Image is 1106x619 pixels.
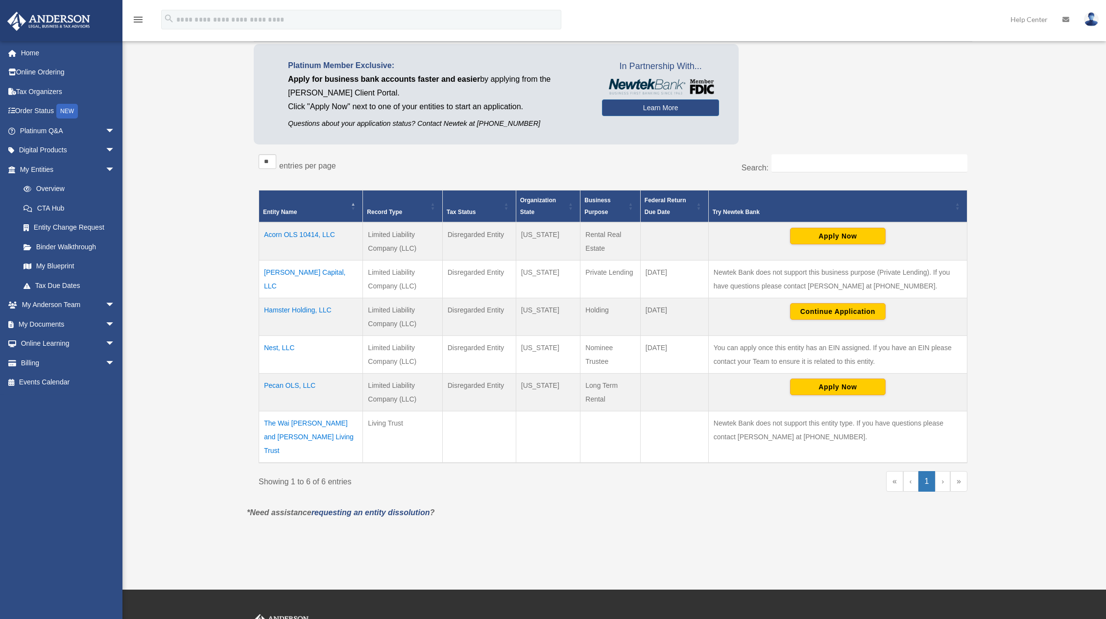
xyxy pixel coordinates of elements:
[516,336,580,374] td: [US_STATE]
[640,336,708,374] td: [DATE]
[7,373,130,392] a: Events Calendar
[56,104,78,119] div: NEW
[14,198,125,218] a: CTA Hub
[7,43,130,63] a: Home
[14,257,125,276] a: My Blueprint
[790,379,886,395] button: Apply Now
[602,59,719,74] span: In Partnership With...
[279,162,336,170] label: entries per page
[105,160,125,180] span: arrow_drop_down
[363,261,442,298] td: Limited Liability Company (LLC)
[105,334,125,354] span: arrow_drop_down
[708,261,967,298] td: Newtek Bank does not support this business purpose (Private Lending). If you have questions pleas...
[580,298,641,336] td: Holding
[14,218,125,238] a: Entity Change Request
[367,209,402,215] span: Record Type
[105,353,125,373] span: arrow_drop_down
[363,298,442,336] td: Limited Liability Company (LLC)
[442,298,516,336] td: Disregarded Entity
[580,261,641,298] td: Private Lending
[516,298,580,336] td: [US_STATE]
[442,190,516,223] th: Tax Status: Activate to sort
[363,374,442,411] td: Limited Liability Company (LLC)
[259,298,363,336] td: Hamster Holding, LLC
[164,13,174,24] i: search
[580,374,641,411] td: Long Term Rental
[640,298,708,336] td: [DATE]
[7,63,130,82] a: Online Ordering
[288,75,480,83] span: Apply for business bank accounts faster and easier
[132,17,144,25] a: menu
[645,197,686,215] span: Federal Return Due Date
[516,190,580,223] th: Organization State: Activate to sort
[516,374,580,411] td: [US_STATE]
[7,82,130,101] a: Tax Organizers
[4,12,93,31] img: Anderson Advisors Platinum Portal
[447,209,476,215] span: Tax Status
[259,411,363,463] td: The Wai [PERSON_NAME] and [PERSON_NAME] Living Trust
[259,471,606,489] div: Showing 1 to 6 of 6 entries
[903,471,918,492] a: Previous
[790,303,886,320] button: Continue Application
[259,261,363,298] td: [PERSON_NAME] Capital, LLC
[442,261,516,298] td: Disregarded Entity
[580,190,641,223] th: Business Purpose: Activate to sort
[602,99,719,116] a: Learn More
[516,261,580,298] td: [US_STATE]
[7,295,130,315] a: My Anderson Teamarrow_drop_down
[708,190,967,223] th: Try Newtek Bank : Activate to sort
[1084,12,1099,26] img: User Pic
[580,222,641,261] td: Rental Real Estate
[132,14,144,25] i: menu
[7,160,125,179] a: My Entitiesarrow_drop_down
[259,336,363,374] td: Nest, LLC
[442,222,516,261] td: Disregarded Entity
[580,336,641,374] td: Nominee Trustee
[790,228,886,244] button: Apply Now
[288,100,587,114] p: Click "Apply Now" next to one of your entities to start an application.
[247,508,434,517] em: *Need assistance ?
[708,411,967,463] td: Newtek Bank does not support this entity type. If you have questions please contact [PERSON_NAME]...
[520,197,556,215] span: Organization State
[713,206,952,218] div: Try Newtek Bank
[288,72,587,100] p: by applying from the [PERSON_NAME] Client Portal.
[742,164,769,172] label: Search:
[259,374,363,411] td: Pecan OLS, LLC
[105,141,125,161] span: arrow_drop_down
[935,471,950,492] a: Next
[363,190,442,223] th: Record Type: Activate to sort
[950,471,967,492] a: Last
[14,276,125,295] a: Tax Due Dates
[516,222,580,261] td: [US_STATE]
[363,222,442,261] td: Limited Liability Company (LLC)
[7,314,130,334] a: My Documentsarrow_drop_down
[105,121,125,141] span: arrow_drop_down
[105,295,125,315] span: arrow_drop_down
[442,336,516,374] td: Disregarded Entity
[259,190,363,223] th: Entity Name: Activate to invert sorting
[363,411,442,463] td: Living Trust
[7,121,130,141] a: Platinum Q&Aarrow_drop_down
[259,222,363,261] td: Acorn OLS 10414, LLC
[918,471,936,492] a: 1
[7,101,130,121] a: Order StatusNEW
[886,471,903,492] a: First
[584,197,610,215] span: Business Purpose
[708,336,967,374] td: You can apply once this entity has an EIN assigned. If you have an EIN please contact your Team t...
[7,141,130,160] a: Digital Productsarrow_drop_down
[7,334,130,354] a: Online Learningarrow_drop_down
[263,209,297,215] span: Entity Name
[14,237,125,257] a: Binder Walkthrough
[442,374,516,411] td: Disregarded Entity
[363,336,442,374] td: Limited Liability Company (LLC)
[288,59,587,72] p: Platinum Member Exclusive:
[105,314,125,334] span: arrow_drop_down
[312,508,430,517] a: requesting an entity dissolution
[640,190,708,223] th: Federal Return Due Date: Activate to sort
[7,353,130,373] a: Billingarrow_drop_down
[640,261,708,298] td: [DATE]
[288,118,587,130] p: Questions about your application status? Contact Newtek at [PHONE_NUMBER]
[607,79,714,95] img: NewtekBankLogoSM.png
[14,179,120,199] a: Overview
